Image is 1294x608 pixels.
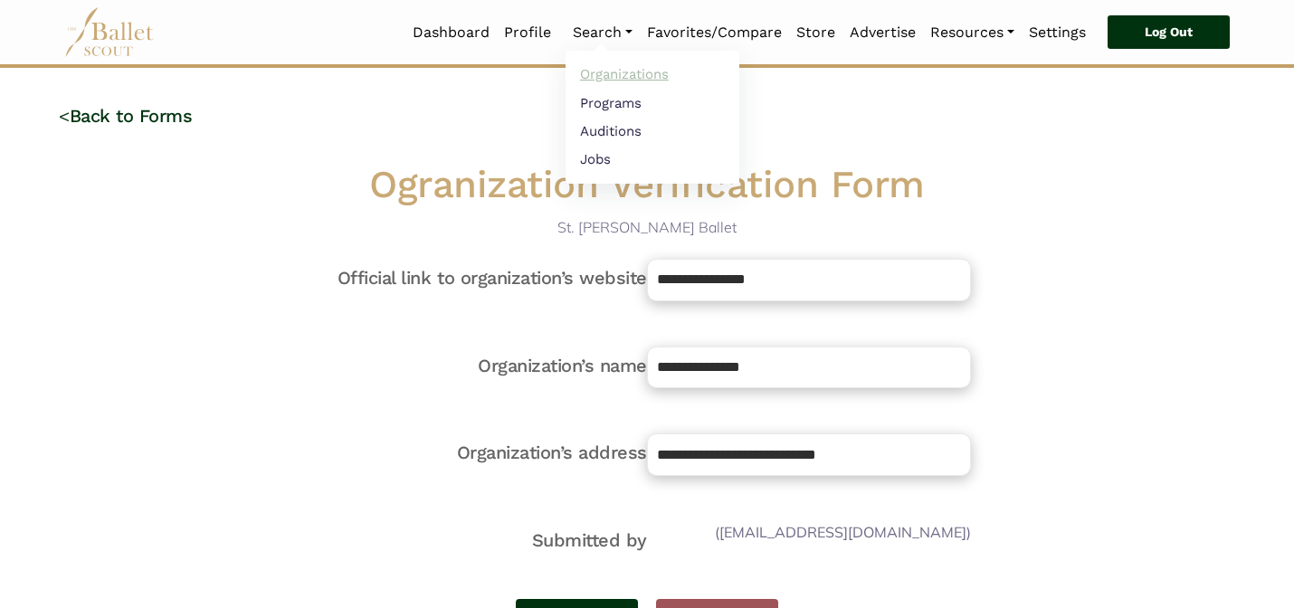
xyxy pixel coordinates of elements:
div: ( [EMAIL_ADDRESS][DOMAIN_NAME] ) [647,521,971,545]
a: Profile [497,14,558,52]
a: Settings [1022,14,1093,52]
a: Resources [923,14,1022,52]
a: Jobs [566,145,739,173]
h4: Organization’s name [324,354,648,377]
p: St. [PERSON_NAME] Ballet [324,216,971,240]
h4: Submitted by [324,528,648,552]
h4: Official link to organization’s website [324,266,648,290]
a: Programs [566,89,739,117]
h4: Organization’s address [324,441,648,464]
a: <Back to Forms [59,105,192,127]
a: Advertise [842,14,923,52]
a: Store [789,14,842,52]
a: Dashboard [405,14,497,52]
a: Favorites/Compare [640,14,789,52]
a: Search [566,14,640,52]
a: Organizations [566,61,739,89]
a: Log Out [1108,15,1230,50]
h1: Ogranization Verification Form [324,160,971,210]
code: < [59,104,70,127]
ul: Resources [566,51,739,184]
a: Auditions [566,117,739,145]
